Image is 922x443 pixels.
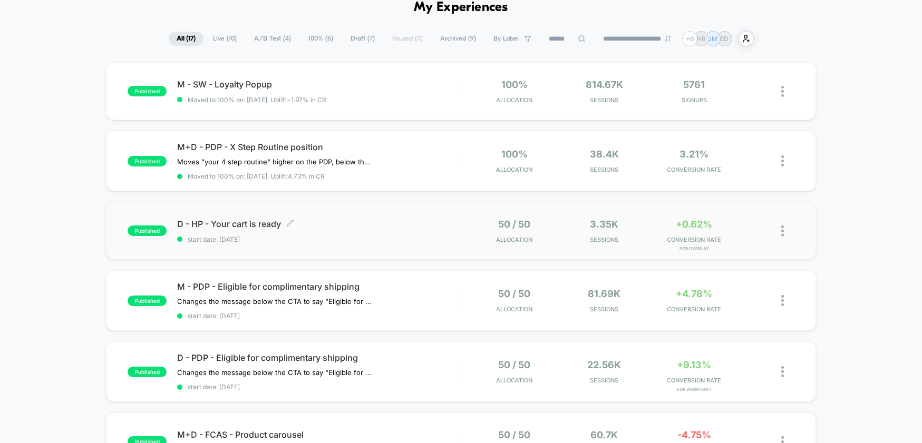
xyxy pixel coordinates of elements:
span: published [128,86,167,96]
span: 50 / 50 [498,219,530,230]
span: Moved to 100% on: [DATE] . Uplift: -1.97% in CR [188,96,326,104]
span: 50 / 50 [498,429,530,440]
span: 50 / 50 [498,359,530,370]
span: published [128,156,167,166]
span: Archived ( 9 ) [432,32,484,46]
span: +0.62% [676,219,712,230]
span: 22.56k [587,359,621,370]
span: 5761 [683,79,705,90]
span: CONVERSION RATE [652,236,736,243]
span: published [128,296,167,306]
span: M - SW - Loyalty Popup [177,79,461,90]
span: 814.67k [586,79,623,90]
span: Allocation [496,306,532,313]
span: start date: [DATE] [177,383,461,391]
span: Changes the message below the CTA to say "Eligible for complimentary shipping" on all PDPs over $... [177,297,373,306]
img: end [665,35,671,42]
img: close [781,366,784,377]
span: Sessions [562,166,647,173]
img: close [781,86,784,97]
p: JM [708,35,717,43]
span: 3.21% [680,149,709,160]
span: D - HP - Your cart is ready [177,219,461,229]
span: Moves "your 4 step routine" higher on the PDP, below the product details and above the clinical r... [177,157,373,166]
img: close [781,295,784,306]
span: CONVERSION RATE [652,377,736,384]
span: Changes the message below the CTA to say "Eligible for complimentary shipping" on all PDPs over $... [177,368,373,377]
span: for Variation 1 [652,387,736,392]
span: 3.35k [590,219,618,230]
span: start date: [DATE] [177,312,461,320]
span: +9.13% [677,359,711,370]
span: 60.7k [590,429,618,440]
span: 50 / 50 [498,288,530,299]
span: A/B Test ( 4 ) [246,32,299,46]
p: HR [697,35,706,43]
span: -4.75% [677,429,711,440]
img: close [781,225,784,237]
span: Sessions [562,236,647,243]
span: Draft ( 7 ) [343,32,383,46]
span: All ( 17 ) [169,32,203,46]
span: By Label [493,35,519,43]
span: M+D - PDP - X Step Routine position [177,142,461,152]
span: Moved to 100% on: [DATE] . Uplift: 4.73% in CR [188,172,325,180]
span: Sessions [562,306,647,313]
span: for overlay [652,246,736,251]
span: published [128,225,167,236]
span: 100% [501,149,528,160]
img: close [781,155,784,166]
span: 100% [501,79,528,90]
span: Sessions [562,96,647,104]
p: ED [720,35,729,43]
span: published [128,367,167,377]
span: Live ( 10 ) [205,32,245,46]
span: +4.78% [676,288,712,299]
span: Allocation [496,96,532,104]
span: Allocation [496,377,532,384]
span: Sessions [562,377,647,384]
span: SIGNUPS [652,96,736,104]
span: D - PDP - Eligible for complimentary shipping [177,352,461,363]
span: 100% ( 6 ) [300,32,341,46]
span: 81.69k [588,288,620,299]
span: Allocation [496,236,532,243]
span: M+D - FCAS - Product carousel [177,429,461,440]
span: start date: [DATE] [177,235,461,243]
span: M - PDP - Eligible for complimentary shipping [177,281,461,292]
div: + 6 [682,31,697,46]
span: 38.4k [590,149,619,160]
span: Allocation [496,166,532,173]
span: CONVERSION RATE [652,166,736,173]
span: CONVERSION RATE [652,306,736,313]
